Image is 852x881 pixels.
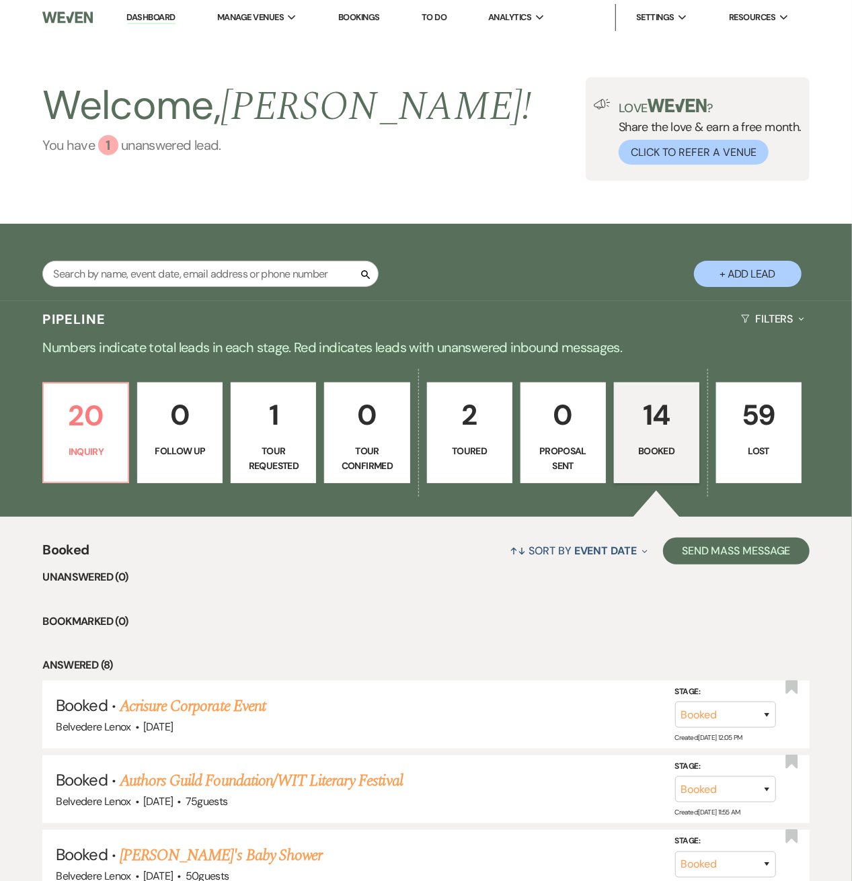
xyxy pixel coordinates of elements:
[427,382,512,483] a: 2Toured
[324,382,410,483] a: 0Tour Confirmed
[56,794,130,808] span: Belvedere Lenox
[510,544,527,558] span: ↑↓
[619,140,769,165] button: Click to Refer a Venue
[42,3,92,32] img: Weven Logo
[505,533,653,569] button: Sort By Event Date
[52,444,120,459] p: Inquiry
[725,444,793,458] p: Lost
[120,769,403,793] a: Authors Guild Foundation/WIT Literary Festival
[146,392,214,437] p: 0
[98,135,118,155] div: 1
[56,844,107,865] span: Booked
[52,393,120,438] p: 20
[42,77,531,135] h2: Welcome,
[611,99,802,165] div: Share the love & earn a free month.
[120,843,322,868] a: [PERSON_NAME]'s Baby Shower
[333,392,401,437] p: 0
[239,392,307,437] p: 1
[716,382,802,483] a: 59Lost
[436,392,504,437] p: 2
[614,382,699,483] a: 14Booked
[42,382,129,483] a: 20Inquiry
[56,720,130,734] span: Belvedere Lenox
[42,261,379,287] input: Search by name, event date, email address or phone number
[42,135,531,155] a: You have 1 unanswered lead.
[239,444,307,474] p: Tour Requested
[42,569,809,586] li: Unanswered (0)
[120,694,266,718] a: Acrisure Corporate Event
[675,808,740,816] span: Created: [DATE] 11:55 AM
[137,382,223,483] a: 0Follow Up
[42,540,89,569] span: Booked
[623,392,691,437] p: 14
[231,382,316,483] a: 1Tour Requested
[619,99,802,114] p: Love ?
[42,310,106,329] h3: Pipeline
[675,733,742,742] span: Created: [DATE] 12:05 PM
[623,444,691,458] p: Booked
[42,657,809,674] li: Answered (8)
[694,261,802,287] button: + Add Lead
[488,11,531,24] span: Analytics
[436,444,504,458] p: Toured
[56,695,107,716] span: Booked
[729,11,775,24] span: Resources
[42,613,809,630] li: Bookmarked (0)
[675,685,776,700] label: Stage:
[594,99,611,110] img: loud-speaker-illustration.svg
[217,11,284,24] span: Manage Venues
[520,382,606,483] a: 0Proposal Sent
[143,794,173,808] span: [DATE]
[725,392,793,437] p: 59
[333,444,401,474] p: Tour Confirmed
[143,720,173,734] span: [DATE]
[736,301,809,337] button: Filters
[338,11,380,23] a: Bookings
[675,759,776,774] label: Stage:
[221,76,531,138] span: [PERSON_NAME] !
[663,538,810,564] button: Send Mass Message
[529,444,597,474] p: Proposal Sent
[636,11,674,24] span: Settings
[529,392,597,437] p: 0
[422,11,447,23] a: To Do
[574,544,637,558] span: Event Date
[648,99,707,112] img: weven-logo-green.svg
[127,11,176,24] a: Dashboard
[675,834,776,849] label: Stage:
[146,444,214,458] p: Follow Up
[56,769,107,790] span: Booked
[186,794,228,808] span: 75 guests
